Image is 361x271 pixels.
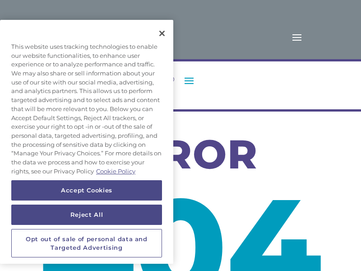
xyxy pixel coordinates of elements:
[152,23,172,43] button: Close
[36,134,325,179] h3: ERROR
[11,205,162,224] button: Reject All
[11,229,162,257] button: Opt out of sale of personal data and Targeted Advertising
[11,180,162,200] button: Accept Cookies
[96,168,135,175] a: More information about your privacy, opens in a new tab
